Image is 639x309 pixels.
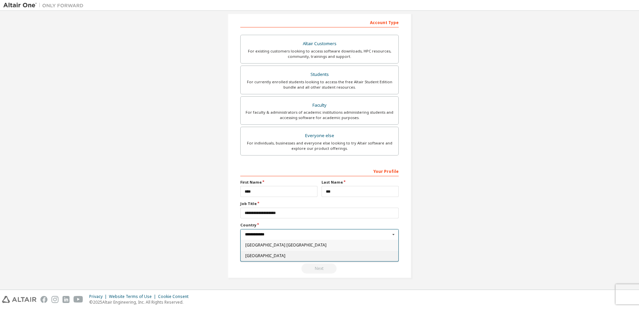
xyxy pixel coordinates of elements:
div: Website Terms of Use [109,294,158,299]
label: Job Title [240,201,399,206]
img: youtube.svg [74,296,83,303]
img: instagram.svg [51,296,58,303]
div: For individuals, businesses and everyone else looking to try Altair software and explore our prod... [245,140,394,151]
div: For currently enrolled students looking to access the free Altair Student Edition bundle and all ... [245,79,394,90]
label: Last Name [322,180,399,185]
img: altair_logo.svg [2,296,36,303]
div: Read and acccept EULA to continue [240,264,399,274]
div: Your Profile [240,166,399,176]
div: Students [245,70,394,79]
img: Altair One [3,2,87,9]
p: © 2025 Altair Engineering, Inc. All Rights Reserved. [89,299,193,305]
div: For existing customers looking to access software downloads, HPC resources, community, trainings ... [245,48,394,59]
label: First Name [240,180,317,185]
div: Everyone else [245,131,394,140]
div: Privacy [89,294,109,299]
div: For faculty & administrators of academic institutions administering students and accessing softwa... [245,110,394,120]
span: [GEOGRAPHIC_DATA] [GEOGRAPHIC_DATA] [245,243,394,247]
div: Cookie Consent [158,294,193,299]
div: Account Type [240,17,399,27]
img: linkedin.svg [62,296,70,303]
div: Faculty [245,101,394,110]
label: Country [240,222,399,228]
div: Altair Customers [245,39,394,48]
img: facebook.svg [40,296,47,303]
span: [GEOGRAPHIC_DATA] [245,254,394,258]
